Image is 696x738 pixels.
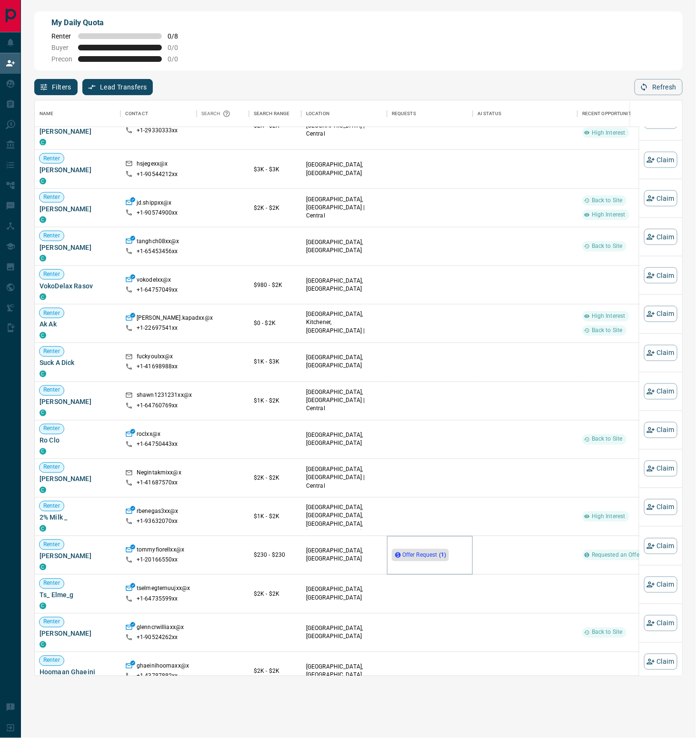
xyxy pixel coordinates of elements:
[137,672,178,680] p: +1- 43787882xx
[635,79,683,95] button: Refresh
[306,354,382,370] p: [GEOGRAPHIC_DATA], [GEOGRAPHIC_DATA]
[306,100,329,127] div: Location
[40,294,46,300] div: condos.ca
[588,313,629,321] span: High Interest
[254,204,297,212] p: $2K - $2K
[306,504,382,537] p: Midtown | Central, East York
[40,668,116,677] span: Hoomaan Ghaeini
[40,178,46,185] div: condos.ca
[137,556,178,564] p: +1- 20166550xx
[254,319,297,328] p: $0 - $2K
[137,518,178,526] p: +1- 93632070xx
[168,32,189,40] span: 0 / 8
[51,32,72,40] span: Renter
[588,327,626,335] span: Back to Site
[168,44,189,51] span: 0 / 0
[51,17,189,29] p: My Daily Quota
[137,585,190,595] p: tselmegtemuujxx@x
[644,306,677,322] button: Claim
[40,193,64,201] span: Renter
[306,625,382,641] p: [GEOGRAPHIC_DATA], [GEOGRAPHIC_DATA]
[40,255,46,262] div: condos.ca
[644,345,677,361] button: Claim
[402,552,446,559] span: Offer Request
[51,55,72,63] span: Precon
[40,155,64,163] span: Renter
[588,242,626,250] span: Back to Site
[644,229,677,245] button: Claim
[40,603,46,610] div: condos.ca
[306,238,382,255] p: [GEOGRAPHIC_DATA], [GEOGRAPHIC_DATA]
[137,247,178,256] p: +1- 65453456xx
[306,663,382,679] p: [GEOGRAPHIC_DATA], [GEOGRAPHIC_DATA]
[40,502,64,511] span: Renter
[137,441,178,449] p: +1- 64750443xx
[137,286,178,294] p: +1- 64757049xx
[254,281,297,289] p: $980 - $2K
[40,513,116,522] span: 2% Milk _
[306,547,382,563] p: [GEOGRAPHIC_DATA], [GEOGRAPHIC_DATA]
[40,564,46,571] div: condos.ca
[34,79,78,95] button: Filters
[137,392,192,402] p: shawn1231231xx@x
[306,311,382,344] p: [GEOGRAPHIC_DATA], Kitchener, [GEOGRAPHIC_DATA] | Central
[249,100,301,127] div: Search Range
[40,166,116,175] span: [PERSON_NAME]
[40,618,64,626] span: Renter
[40,448,46,455] div: condos.ca
[137,160,168,170] p: hsjegexx@x
[254,358,297,366] p: $1K - $3K
[40,590,116,600] span: Ts_ Elme_g
[644,577,677,593] button: Claim
[137,199,172,209] p: jd.shippxx@x
[644,190,677,207] button: Claim
[254,474,297,482] p: $2K - $2K
[40,281,116,291] span: VokoDelax Rasov
[137,469,181,479] p: Negintakmixx@x
[306,161,382,177] p: [GEOGRAPHIC_DATA], [GEOGRAPHIC_DATA]
[40,525,46,532] div: condos.ca
[137,209,178,217] p: +1- 90574900xx
[40,270,64,278] span: Renter
[125,100,148,127] div: Contact
[40,386,64,394] span: Renter
[137,237,179,247] p: tanghch08xx@x
[588,629,626,637] span: Back to Site
[254,512,297,521] p: $1K - $2K
[40,100,54,127] div: Name
[40,541,64,549] span: Renter
[644,422,677,438] button: Claim
[40,425,64,433] span: Renter
[40,551,116,561] span: [PERSON_NAME]
[82,79,153,95] button: Lead Transfers
[644,615,677,631] button: Claim
[306,389,382,413] p: [GEOGRAPHIC_DATA], [GEOGRAPHIC_DATA] | Central
[40,309,64,317] span: Renter
[40,410,46,416] div: condos.ca
[40,348,64,356] span: Renter
[137,508,179,518] p: rbenegas3xx@x
[644,152,677,168] button: Claim
[40,436,116,445] span: Ro Clo
[588,551,645,560] span: Requested an Offer
[40,232,64,240] span: Renter
[644,384,677,400] button: Claim
[577,100,673,127] div: Recent Opportunities (30d)
[137,546,184,556] p: tommyfiorellxx@x
[254,667,297,676] p: $2K - $2K
[644,499,677,515] button: Claim
[40,397,116,407] span: [PERSON_NAME]
[137,479,178,487] p: +1- 41687570xx
[137,662,189,672] p: ghaeinihoomaxx@x
[254,121,297,130] p: $2K - $2K
[439,552,446,559] strong: ( 1 )
[40,117,116,136] span: [PERSON_NAME] [PERSON_NAME]
[40,487,46,493] div: condos.ca
[137,315,213,325] p: [PERSON_NAME].kapadxx@x
[644,654,677,670] button: Claim
[168,55,189,63] span: 0 / 0
[588,211,629,219] span: High Interest
[120,100,197,127] div: Contact
[588,197,626,205] span: Back to Site
[137,595,178,603] p: +1- 64735599xx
